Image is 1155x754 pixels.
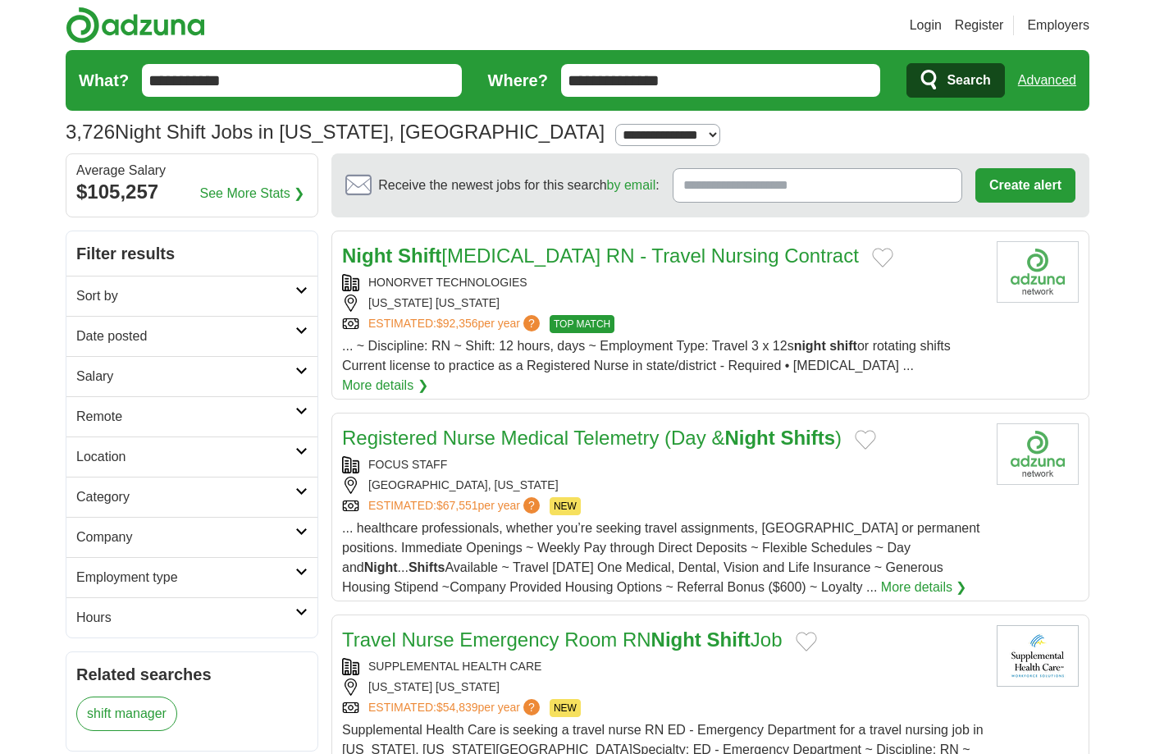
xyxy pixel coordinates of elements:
h2: Related searches [76,662,308,687]
strong: Shifts [780,427,835,449]
strong: Shift [398,244,441,267]
a: SUPPLEMENTAL HEALTH CARE [368,660,541,673]
a: Salary [66,356,317,396]
span: $54,839 [436,701,478,714]
a: Date posted [66,316,317,356]
div: Average Salary [76,164,308,177]
span: ... healthcare professionals, whether you’re seeking travel assignments, [GEOGRAPHIC_DATA] or per... [342,521,980,594]
strong: Night [724,427,774,449]
span: Receive the newest jobs for this search : [378,176,659,195]
span: NEW [550,699,581,717]
a: Night Shift[MEDICAL_DATA] RN - Travel Nursing Contract [342,244,859,267]
button: Add to favorite jobs [796,632,817,651]
strong: Shifts [409,560,445,574]
a: Company [66,517,317,557]
button: Add to favorite jobs [855,430,876,450]
a: HONORVET TECHNOLOGIES [368,276,527,289]
div: [GEOGRAPHIC_DATA], [US_STATE] [342,477,984,494]
span: $67,551 [436,499,478,512]
a: Registered Nurse Medical Telemetry (Day &Night Shifts) [342,427,842,449]
a: ESTIMATED:$92,356per year? [368,315,543,333]
button: Search [906,63,1004,98]
div: $105,257 [76,177,308,207]
a: shift manager [76,697,177,731]
h2: Company [76,528,295,547]
span: ? [523,497,540,514]
span: Search [947,64,990,97]
a: ESTIMATED:$67,551per year? [368,497,543,515]
h2: Hours [76,608,295,628]
a: More details ❯ [881,578,967,597]
strong: night [794,339,826,353]
span: ? [523,699,540,715]
label: What? [79,68,129,93]
strong: shift [829,339,857,353]
h1: Night Shift Jobs in [US_STATE], [GEOGRAPHIC_DATA] [66,121,605,143]
a: More details ❯ [342,376,428,395]
span: ? [523,315,540,331]
span: ... ~ Discipline: RN ~ Shift: 12 hours, days ~ Employment Type: Travel 3 x 12s or rotating shifts... [342,339,951,372]
h2: Date posted [76,327,295,346]
a: Travel Nurse Emergency Room RNNight ShiftJob [342,628,783,651]
a: Category [66,477,317,517]
a: See More Stats ❯ [200,184,305,203]
strong: Night [364,560,398,574]
span: $92,356 [436,317,478,330]
div: FOCUS STAFF [342,456,984,473]
a: Register [955,16,1004,35]
button: Create alert [975,168,1075,203]
strong: Night [651,628,701,651]
div: [US_STATE] [US_STATE] [342,295,984,312]
h2: Location [76,447,295,467]
a: Login [910,16,942,35]
a: Remote [66,396,317,436]
a: Advanced [1018,64,1076,97]
a: Sort by [66,276,317,316]
a: by email [607,178,656,192]
h2: Salary [76,367,295,386]
strong: Shift [707,628,751,651]
h2: Filter results [66,231,317,276]
a: Employers [1027,16,1089,35]
h2: Category [76,487,295,507]
img: Company logo [997,423,1079,485]
button: Add to favorite jobs [872,248,893,267]
span: NEW [550,497,581,515]
a: Location [66,436,317,477]
label: Where? [488,68,548,93]
img: Supplemental Health Care logo [997,625,1079,687]
img: HonorVet Technologies logo [997,241,1079,303]
img: Adzuna logo [66,7,205,43]
strong: Night [342,244,392,267]
span: TOP MATCH [550,315,614,333]
div: [US_STATE] [US_STATE] [342,679,984,696]
h2: Remote [76,407,295,427]
a: Hours [66,597,317,637]
a: Employment type [66,557,317,597]
a: ESTIMATED:$54,839per year? [368,699,543,717]
h2: Sort by [76,286,295,306]
span: 3,726 [66,117,115,147]
h2: Employment type [76,568,295,587]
